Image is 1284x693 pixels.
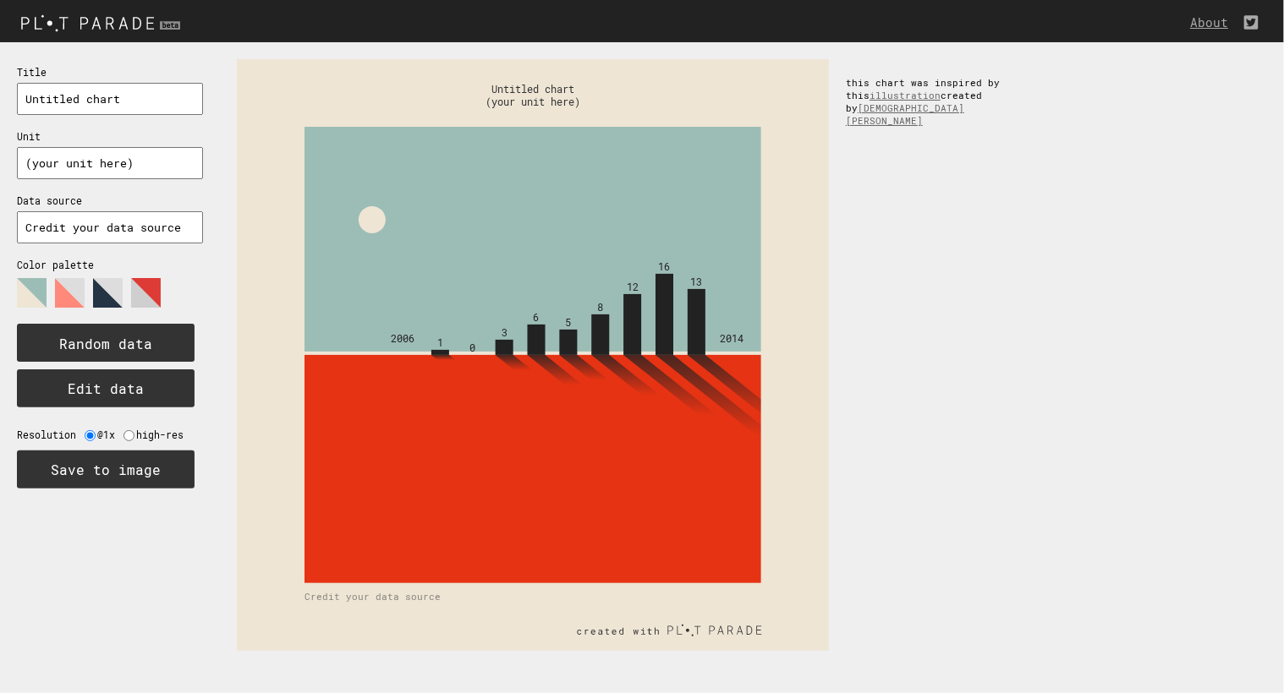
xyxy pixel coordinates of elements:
button: Edit data [17,369,195,407]
a: About [1190,14,1237,30]
a: [DEMOGRAPHIC_DATA][PERSON_NAME] [846,101,964,127]
text: Credit your data source [305,590,441,603]
text: Untitled chart [491,82,574,95]
label: @1x [97,428,123,441]
text: Random data [59,336,152,353]
a: illustration [870,89,941,101]
button: Save to image [17,450,195,488]
label: high-res [136,428,192,441]
label: Resolution [17,428,85,441]
text: (your unit here) [486,95,580,108]
p: Title [17,66,203,79]
p: Unit [17,130,203,143]
p: Color palette [17,259,203,271]
p: Data source [17,194,203,207]
div: this chart was inspired by this created by [829,59,1032,144]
